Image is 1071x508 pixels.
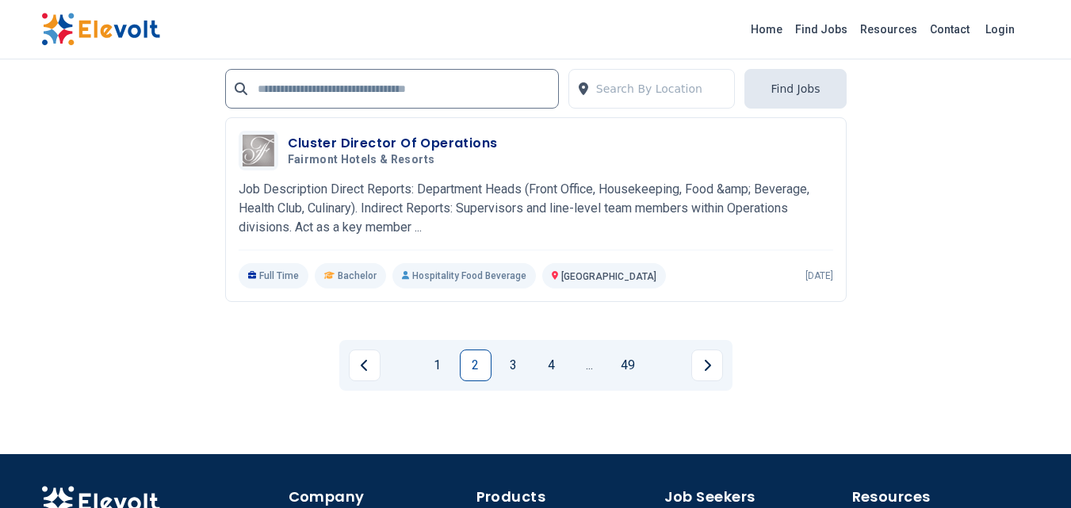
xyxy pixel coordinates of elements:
[854,17,924,42] a: Resources
[239,263,309,288] p: Full Time
[338,269,377,282] span: Bachelor
[239,131,833,288] a: Fairmont Hotels & ResortsCluster Director Of OperationsFairmont Hotels & ResortsJob Description D...
[288,134,498,153] h3: Cluster Director Of Operations
[41,13,160,46] img: Elevolt
[664,486,843,508] h4: Job Seekers
[498,349,530,381] a: Page 3
[349,349,723,381] ul: Pagination
[536,349,568,381] a: Page 4
[574,349,606,381] a: Jump forward
[924,17,976,42] a: Contact
[476,486,655,508] h4: Products
[744,17,789,42] a: Home
[852,486,1031,508] h4: Resources
[691,349,723,381] a: Next page
[288,153,435,167] span: Fairmont Hotels & Resorts
[561,271,656,282] span: [GEOGRAPHIC_DATA]
[349,349,381,381] a: Previous page
[805,269,833,282] p: [DATE]
[460,349,492,381] a: Page 2 is your current page
[422,349,453,381] a: Page 1
[744,69,846,109] button: Find Jobs
[243,135,274,166] img: Fairmont Hotels & Resorts
[289,486,467,508] h4: Company
[992,432,1071,508] iframe: Chat Widget
[612,349,644,381] a: Page 49
[392,263,536,288] p: Hospitality Food Beverage
[239,180,833,237] p: Job Description Direct Reports: Department Heads (Front Office, Housekeeping, Food &amp; Beverage...
[789,17,854,42] a: Find Jobs
[976,13,1024,45] a: Login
